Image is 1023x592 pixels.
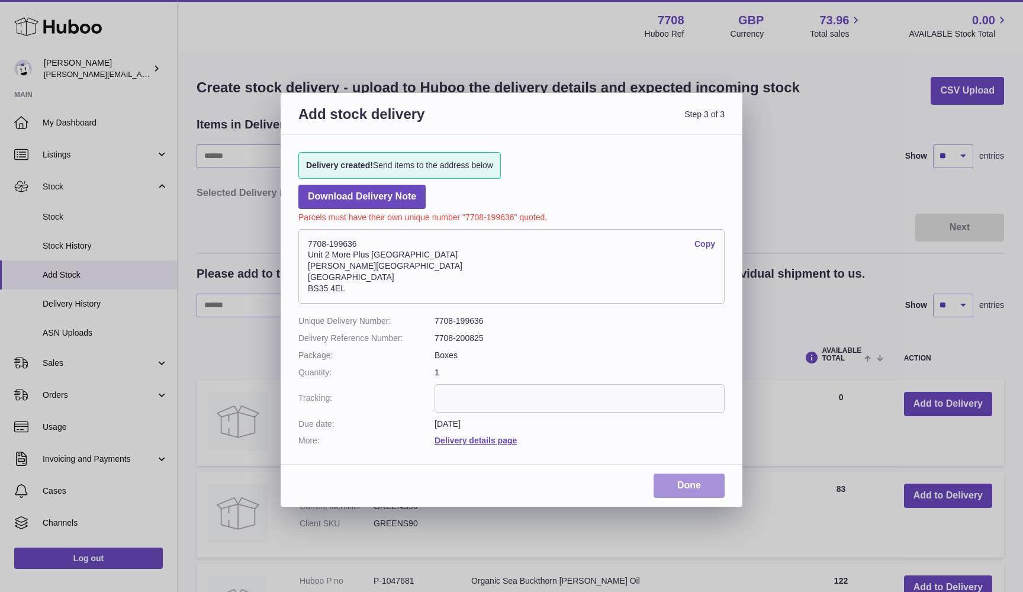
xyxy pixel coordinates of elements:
[435,350,725,361] dd: Boxes
[298,419,435,430] dt: Due date:
[298,384,435,413] dt: Tracking:
[306,160,493,171] span: Send items to the address below
[298,435,435,446] dt: More:
[435,419,725,430] dd: [DATE]
[298,333,435,344] dt: Delivery Reference Number:
[298,185,426,209] a: Download Delivery Note
[511,105,725,137] span: Step 3 of 3
[435,367,725,378] dd: 1
[298,367,435,378] dt: Quantity:
[298,209,725,223] p: Parcels must have their own unique number "7708-199636" quoted.
[694,239,715,250] a: Copy
[435,436,517,445] a: Delivery details page
[435,333,725,344] dd: 7708-200825
[298,229,725,304] address: 7708-199636 Unit 2 More Plus [GEOGRAPHIC_DATA] [PERSON_NAME][GEOGRAPHIC_DATA] [GEOGRAPHIC_DATA] B...
[435,316,725,327] dd: 7708-199636
[298,105,511,137] h3: Add stock delivery
[298,350,435,361] dt: Package:
[654,474,725,498] a: Done
[306,160,373,170] strong: Delivery created!
[298,316,435,327] dt: Unique Delivery Number:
